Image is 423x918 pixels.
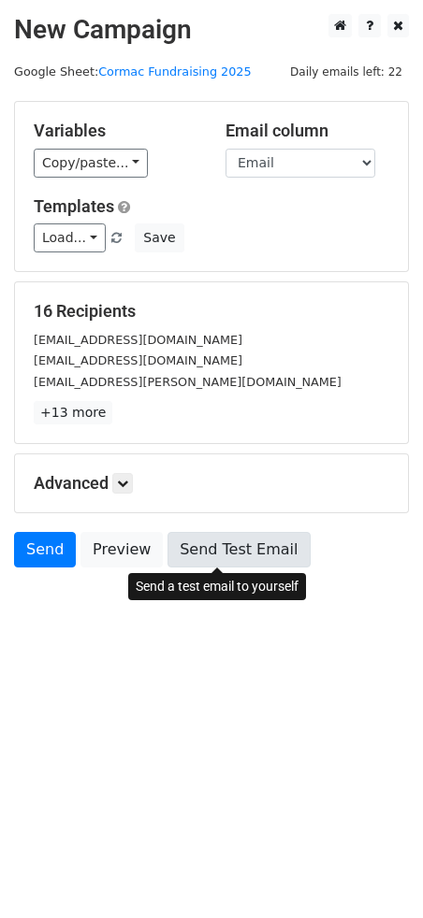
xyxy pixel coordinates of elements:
[34,333,242,347] small: [EMAIL_ADDRESS][DOMAIN_NAME]
[14,532,76,567] a: Send
[34,301,389,322] h5: 16 Recipients
[34,149,148,178] a: Copy/paste...
[34,401,112,424] a: +13 more
[135,223,183,252] button: Save
[34,121,197,141] h5: Variables
[34,353,242,367] small: [EMAIL_ADDRESS][DOMAIN_NAME]
[14,14,409,46] h2: New Campaign
[34,473,389,494] h5: Advanced
[34,196,114,216] a: Templates
[284,65,409,79] a: Daily emails left: 22
[329,828,423,918] iframe: Chat Widget
[98,65,251,79] a: Cormac Fundraising 2025
[168,532,310,567] a: Send Test Email
[14,65,252,79] small: Google Sheet:
[284,62,409,82] span: Daily emails left: 22
[34,223,106,252] a: Load...
[128,573,306,600] div: Send a test email to yourself
[226,121,389,141] h5: Email column
[34,375,342,389] small: [EMAIL_ADDRESS][PERSON_NAME][DOMAIN_NAME]
[80,532,163,567] a: Preview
